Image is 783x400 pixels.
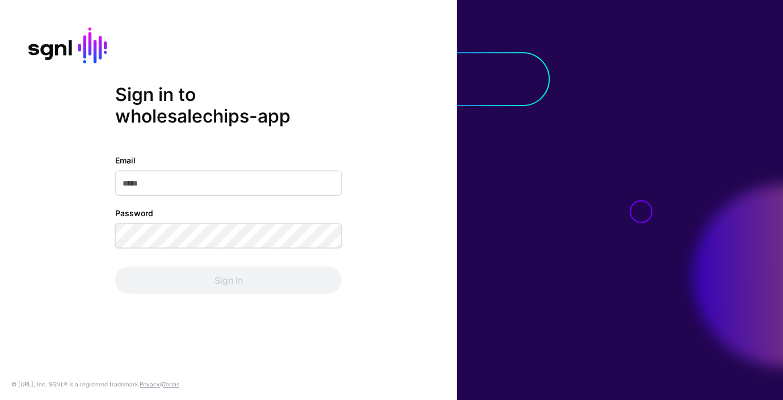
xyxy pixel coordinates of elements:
div: © [URL], Inc. SGNL® is a registered trademark. & [11,380,179,389]
a: Privacy [140,381,160,388]
label: Password [115,207,153,219]
label: Email [115,154,136,166]
a: Terms [163,381,179,388]
h2: Sign in to wholesalechips-app [115,83,342,127]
